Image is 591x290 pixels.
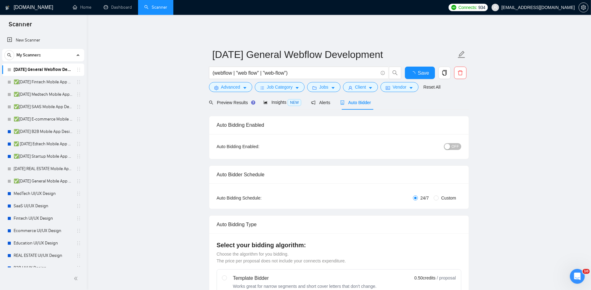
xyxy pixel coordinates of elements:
[14,200,72,212] a: SaaS UI/UX Design
[319,84,328,90] span: Jobs
[5,53,14,57] span: search
[76,92,81,97] span: holder
[478,4,485,11] span: 934
[579,5,588,10] span: setting
[411,71,418,76] span: loading
[389,70,401,76] span: search
[380,82,418,92] button: idcardVendorcaret-down
[393,84,406,90] span: Vendor
[331,86,335,90] span: caret-down
[267,84,293,90] span: Job Category
[4,20,37,33] span: Scanner
[14,113,72,125] a: ✅[DATE] E-commerce Mobile App Design
[16,49,41,61] span: My Scanners
[288,99,301,106] span: NEW
[454,70,466,76] span: delete
[250,100,256,105] div: Tooltip anchor
[439,70,450,76] span: copy
[348,86,353,90] span: user
[14,237,72,249] a: Education UI/UX Design
[209,82,252,92] button: settingAdvancedcaret-down
[76,266,81,270] span: holder
[312,86,317,90] span: folder
[7,34,79,46] a: New Scanner
[579,2,589,12] button: setting
[14,88,72,101] a: ✅[DATE] Medtech Mobile App Design
[233,275,377,282] div: Template Bidder
[260,86,264,90] span: bars
[14,249,72,262] a: REAL ESTATE UI/UX Design
[76,117,81,122] span: holder
[76,129,81,134] span: holder
[217,241,461,249] h4: Select your bidding algorithm:
[437,275,456,281] span: / proposal
[76,166,81,171] span: holder
[415,275,436,281] span: 0.50 credits
[144,5,167,10] a: searchScanner
[2,34,84,46] li: New Scanner
[311,100,330,105] span: Alerts
[438,67,451,79] button: copy
[217,252,346,263] span: Choose the algorithm for you bidding. The price per proposal does not include your connects expen...
[76,80,81,85] span: holder
[295,86,299,90] span: caret-down
[340,100,371,105] span: Auto Bidder
[424,84,441,90] a: Reset All
[212,47,456,62] input: Scanner name...
[368,86,373,90] span: caret-down
[579,5,589,10] a: setting
[214,86,219,90] span: setting
[76,142,81,147] span: holder
[389,67,401,79] button: search
[458,4,477,11] span: Connects:
[405,67,435,79] button: Save
[76,191,81,196] span: holder
[263,100,301,105] span: Insights
[14,163,72,175] a: [DATE] REAL ESTATE Mobile App Design
[217,166,461,183] div: Auto Bidder Schedule
[76,179,81,184] span: holder
[76,104,81,109] span: holder
[233,283,377,289] div: Works great for narrow segments and short cover letters that don't change.
[14,138,72,150] a: ✅ [DATE] Edtech Mobile App Design
[14,262,72,274] a: B2B UI/UX Design
[213,69,378,77] input: Search Freelance Jobs...
[209,100,213,105] span: search
[217,143,298,150] div: Auto Bidding Enabled:
[452,143,459,150] span: OFF
[73,5,91,10] a: homeHome
[381,71,385,75] span: info-circle
[76,154,81,159] span: holder
[311,100,315,105] span: notification
[74,275,80,282] span: double-left
[493,5,498,10] span: user
[307,82,341,92] button: folderJobscaret-down
[439,195,458,201] span: Custom
[418,69,429,77] span: Save
[76,228,81,233] span: holder
[386,86,390,90] span: idcard
[14,225,72,237] a: Ecommerce UI/UX Design
[243,86,247,90] span: caret-down
[255,82,305,92] button: barsJob Categorycaret-down
[4,50,14,60] button: search
[409,86,413,90] span: caret-down
[418,195,431,201] span: 24/7
[583,269,590,274] span: 10
[14,175,72,187] a: ✅[DATE] General Mobile App Design
[209,100,254,105] span: Preview Results
[14,212,72,225] a: Fintech UI/UX Design
[454,67,467,79] button: delete
[76,204,81,209] span: holder
[5,3,10,13] img: logo
[76,216,81,221] span: holder
[14,101,72,113] a: ✅[DATE] SAAS Mobile App Design
[355,84,366,90] span: Client
[76,241,81,246] span: holder
[76,67,81,72] span: holder
[14,76,72,88] a: ✅[DATE] Fintech Mobile App Design
[263,100,268,104] span: area-chart
[458,51,466,59] span: edit
[343,82,378,92] button: userClientcaret-down
[14,187,72,200] a: MedTech UI/UX Design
